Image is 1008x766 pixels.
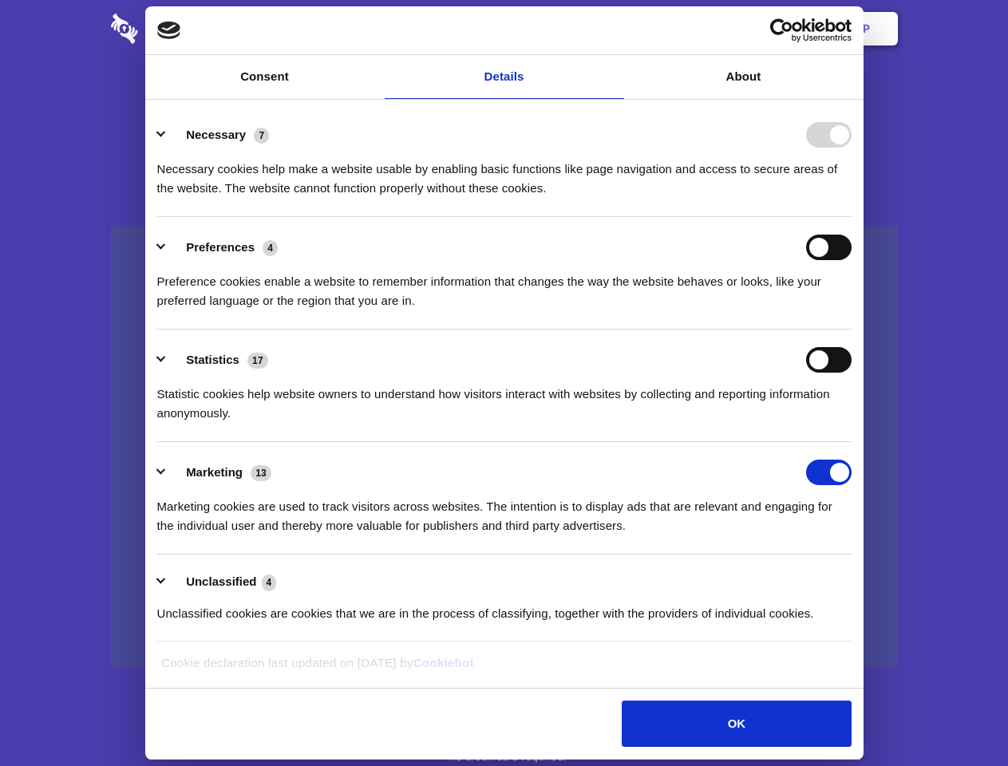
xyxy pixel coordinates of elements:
a: Pricing [468,4,538,53]
a: Contact [647,4,721,53]
a: Wistia video thumbnail [111,225,898,668]
h4: Auto-redaction of sensitive data, encrypted data sharing and self-destructing private chats. Shar... [111,145,898,198]
label: Statistics [186,353,239,366]
div: Unclassified cookies are cookies that we are in the process of classifying, together with the pro... [157,592,852,623]
div: Marketing cookies are used to track visitors across websites. The intention is to display ads tha... [157,485,852,535]
label: Preferences [186,240,255,254]
button: Statistics (17) [157,347,279,373]
div: Statistic cookies help website owners to understand how visitors interact with websites by collec... [157,373,852,423]
a: Usercentrics Cookiebot - opens in a new window [712,18,852,42]
iframe: Drift Widget Chat Controller [928,686,989,747]
div: Necessary cookies help make a website usable by enabling basic functions like page navigation and... [157,148,852,198]
img: logo [157,22,181,39]
label: Marketing [186,465,243,479]
h1: Eliminate Slack Data Loss. [111,72,898,129]
img: logo-wordmark-white-trans-d4663122ce5f474addd5e946df7df03e33cb6a1c49d2221995e7729f52c070b2.svg [111,14,247,44]
span: 13 [251,465,271,481]
span: 17 [247,353,268,369]
span: 7 [254,128,269,144]
a: Consent [145,55,385,99]
div: Cookie declaration last updated on [DATE] by [149,653,859,685]
button: Marketing (13) [157,460,282,485]
a: Login [724,4,793,53]
a: Cookiebot [413,656,474,669]
span: 4 [263,240,278,256]
button: Preferences (4) [157,235,288,260]
button: Unclassified (4) [157,572,287,592]
div: Preference cookies enable a website to remember information that changes the way the website beha... [157,260,852,310]
button: Necessary (7) [157,122,279,148]
a: Details [385,55,624,99]
label: Necessary [186,128,246,141]
button: OK [622,701,851,747]
span: 4 [262,574,277,590]
a: About [624,55,864,99]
